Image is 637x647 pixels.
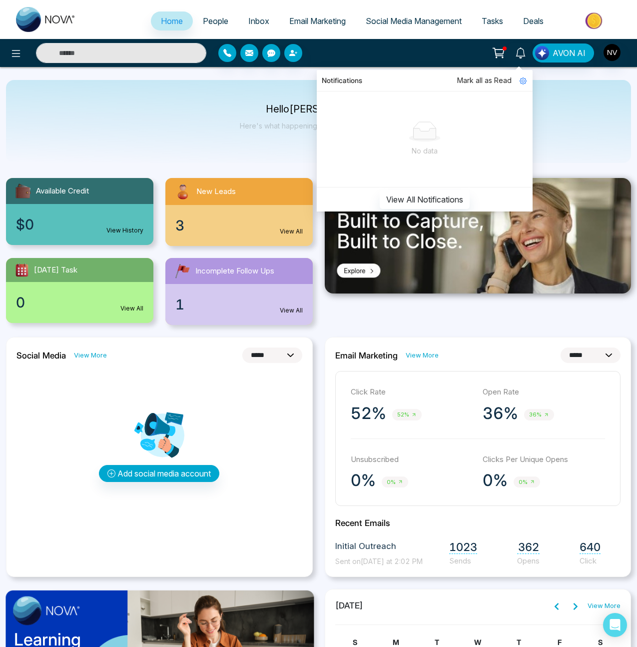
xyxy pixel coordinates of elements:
[366,16,462,26] span: Social Media Management
[382,476,408,488] span: 0%
[13,596,80,625] img: image
[435,638,439,646] span: T
[173,182,192,201] img: newLeads.svg
[523,16,544,26] span: Deals
[335,557,423,565] span: Sent on [DATE] at 2:02 PM
[280,227,303,236] a: View All
[482,16,503,26] span: Tasks
[580,556,601,565] span: Click
[483,470,508,490] p: 0%
[238,11,279,30] a: Inbox
[351,470,376,490] p: 0%
[517,556,540,565] span: Opens
[559,9,631,32] img: Market-place.gif
[535,46,549,60] img: Lead Flow
[353,638,357,646] span: S
[380,190,470,209] button: View All Notifications
[74,350,107,360] a: View More
[16,350,66,360] h2: Social Media
[558,638,562,646] span: F
[483,454,605,465] p: Clicks Per Unique Opens
[517,638,521,646] span: T
[335,540,423,553] span: Initial Outreach
[449,556,477,565] span: Sends
[289,16,346,26] span: Email Marketing
[604,44,621,61] img: User Avatar
[196,186,236,197] span: New Leads
[175,215,184,236] span: 3
[335,350,398,360] h2: Email Marketing
[195,265,274,277] span: Incomplete Follow Ups
[457,75,512,86] span: Mark all as Read
[240,105,397,113] p: Hello [PERSON_NAME]
[356,11,472,30] a: Social Media Management
[159,178,319,246] a: New Leads3View All
[317,70,533,91] div: Notifications
[483,403,518,423] p: 36%
[175,294,184,315] span: 1
[335,518,621,528] h2: Recent Emails
[393,638,399,646] span: M
[598,638,603,646] span: S
[351,403,386,423] p: 52%
[406,350,439,360] a: View More
[392,409,422,420] span: 52%
[333,145,517,156] div: No data
[588,601,621,611] a: View More
[553,47,586,59] span: AVON AI
[280,306,303,315] a: View All
[449,540,477,554] span: 1023
[335,599,363,612] span: [DATE]
[106,226,143,235] a: View History
[533,43,594,62] button: AVON AI
[151,11,193,30] a: Home
[240,121,397,130] p: Here's what happening in your account [DATE].
[159,258,319,325] a: Incomplete Follow Ups1View All
[513,11,554,30] a: Deals
[351,454,473,465] p: Unsubscribed
[483,386,605,398] p: Open Rate
[325,178,632,293] img: .
[36,185,89,197] span: Available Credit
[517,540,540,554] span: 362
[161,16,183,26] span: Home
[279,11,356,30] a: Email Marketing
[16,214,34,235] span: $0
[351,386,473,398] p: Click Rate
[99,465,219,482] button: Add social media account
[16,7,76,32] img: Nova CRM Logo
[514,476,540,488] span: 0%
[580,540,601,554] span: 640
[16,292,25,313] span: 0
[474,638,481,646] span: W
[134,410,184,460] img: Analytics png
[472,11,513,30] a: Tasks
[173,262,191,280] img: followUps.svg
[120,304,143,313] a: View All
[34,264,77,276] span: [DATE] Task
[14,262,30,278] img: todayTask.svg
[203,16,228,26] span: People
[524,409,554,420] span: 36%
[603,613,627,637] div: Open Intercom Messenger
[248,16,269,26] span: Inbox
[380,194,470,203] a: View All Notifications
[14,182,32,200] img: availableCredit.svg
[193,11,238,30] a: People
